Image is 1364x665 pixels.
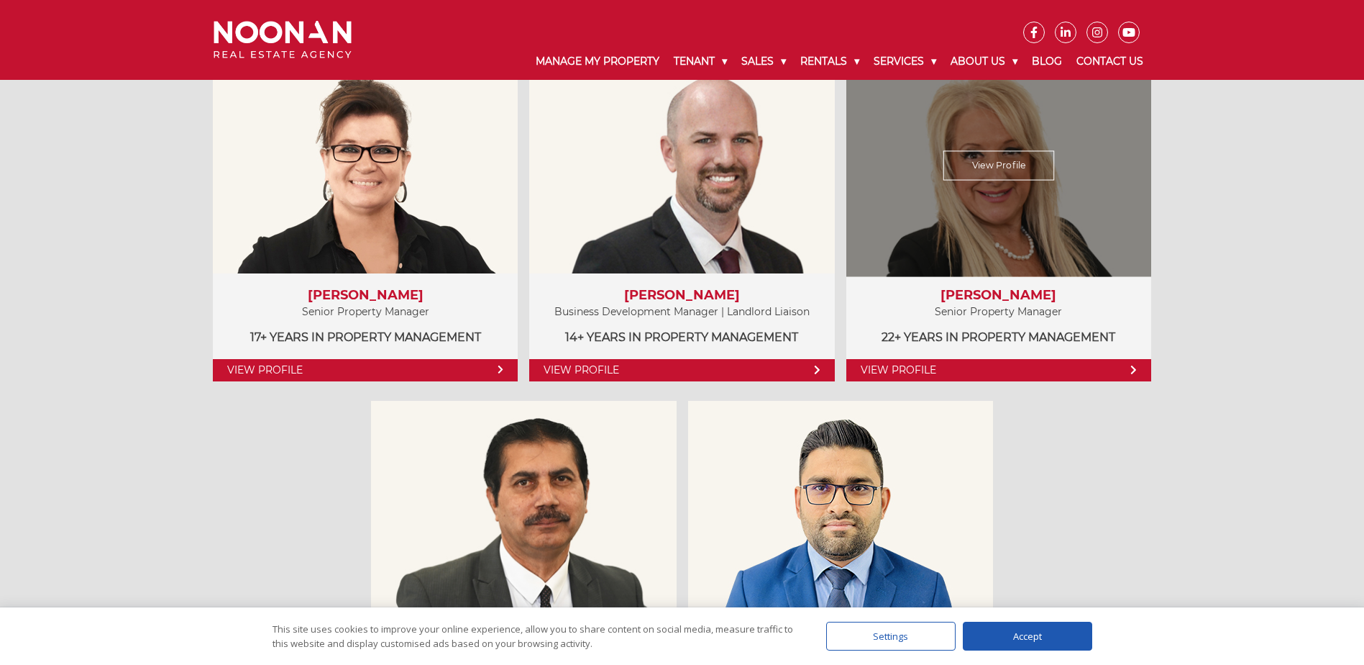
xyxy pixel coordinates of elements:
a: View Profile [846,359,1151,381]
div: This site uses cookies to improve your online experience, allow you to share content on social me... [273,622,797,651]
h3: [PERSON_NAME] [861,288,1137,304]
p: Senior Property Manager [227,303,503,321]
p: Senior Property Manager [861,303,1137,321]
a: Tenant [667,43,734,80]
h3: [PERSON_NAME] [227,288,503,304]
p: 17+ years in Property Management [227,328,503,346]
a: Sales [734,43,793,80]
p: 22+ years in Property Management [861,328,1137,346]
a: View Profile [943,150,1055,180]
a: Manage My Property [528,43,667,80]
a: Contact Us [1069,43,1150,80]
a: View Profile [213,359,518,381]
p: Business Development Manager | Landlord Liaison [544,303,820,321]
a: Services [866,43,943,80]
a: Blog [1025,43,1069,80]
a: About Us [943,43,1025,80]
img: Noonan Real Estate Agency [214,21,352,59]
div: Settings [826,622,956,651]
a: View Profile [529,359,834,381]
h3: [PERSON_NAME] [544,288,820,304]
a: Rentals [793,43,866,80]
p: 14+ years in Property Management [544,328,820,346]
div: Accept [963,622,1092,651]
